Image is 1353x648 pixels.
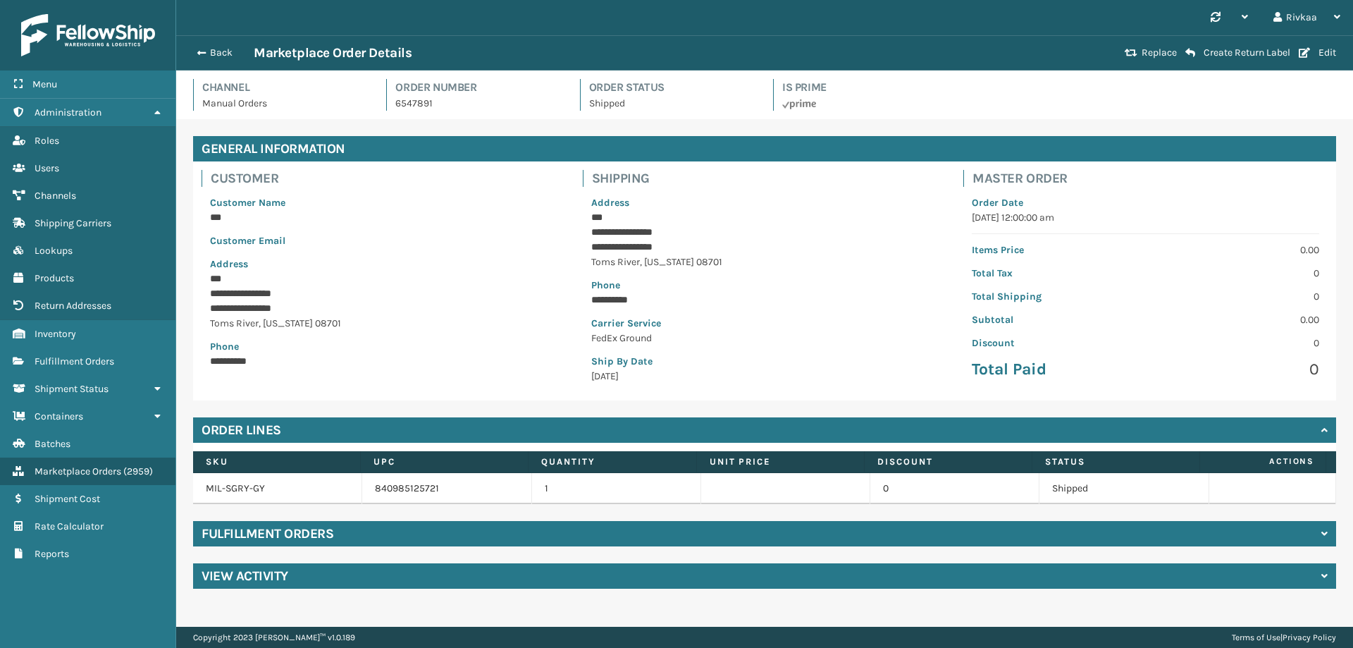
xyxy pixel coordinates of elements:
[1154,312,1319,327] p: 0.00
[972,359,1137,380] p: Total Paid
[877,456,1019,468] label: Discount
[35,162,59,174] span: Users
[541,456,683,468] label: Quantity
[1185,47,1195,59] i: Create Return Label
[1154,359,1319,380] p: 0
[202,79,369,96] h4: Channel
[32,78,57,90] span: Menu
[1154,289,1319,304] p: 0
[1154,336,1319,350] p: 0
[395,79,562,96] h4: Order Number
[35,493,100,505] span: Shipment Cost
[589,79,756,96] h4: Order Status
[254,44,412,61] h3: Marketplace Order Details
[202,96,369,111] p: Manual Orders
[591,197,629,209] span: Address
[782,79,949,96] h4: Is Prime
[189,47,254,59] button: Back
[972,289,1137,304] p: Total Shipping
[592,170,947,187] h4: Shipping
[206,456,347,468] label: SKU
[972,336,1137,350] p: Discount
[193,627,355,648] p: Copyright 2023 [PERSON_NAME]™ v 1.0.189
[1125,48,1137,58] i: Replace
[1154,266,1319,281] p: 0
[123,465,153,477] span: ( 2959 )
[591,255,939,269] p: Toms River , [US_STATE] 08701
[1045,456,1187,468] label: Status
[1120,47,1181,59] button: Replace
[1154,243,1319,257] p: 0.00
[591,369,939,384] p: [DATE]
[710,456,851,468] label: Unit Price
[532,473,701,504] td: 1
[193,136,1336,161] h4: General Information
[870,473,1039,504] td: 0
[35,383,109,395] span: Shipment Status
[362,473,531,504] td: 840985125721
[210,233,557,248] p: Customer Email
[35,328,76,340] span: Inventory
[206,482,265,494] a: MIL-SGRY-GY
[210,316,557,331] p: Toms River , [US_STATE] 08701
[210,258,248,270] span: Address
[21,14,155,56] img: logo
[1232,627,1336,648] div: |
[972,243,1137,257] p: Items Price
[591,316,939,331] p: Carrier Service
[589,96,756,111] p: Shipped
[35,410,83,422] span: Containers
[35,300,111,312] span: Return Addresses
[202,568,288,585] h4: View Activity
[373,456,515,468] label: UPC
[211,170,566,187] h4: Customer
[35,520,104,532] span: Rate Calculator
[1299,48,1310,58] i: Edit
[210,339,557,354] p: Phone
[972,195,1319,210] p: Order Date
[395,96,562,111] p: 6547891
[972,170,1328,187] h4: Master Order
[591,354,939,369] p: Ship By Date
[1295,47,1340,59] button: Edit
[972,312,1137,327] p: Subtotal
[35,217,111,229] span: Shipping Carriers
[35,106,101,118] span: Administration
[1283,632,1336,642] a: Privacy Policy
[35,272,74,284] span: Products
[972,210,1319,225] p: [DATE] 12:00:00 am
[1181,47,1295,59] button: Create Return Label
[35,245,73,257] span: Lookups
[202,422,281,439] h4: Order Lines
[1204,450,1323,473] span: Actions
[972,266,1137,281] p: Total Tax
[591,278,939,293] p: Phone
[591,331,939,346] p: FedEx Ground
[35,465,121,477] span: Marketplace Orders
[210,195,557,210] p: Customer Name
[35,355,114,367] span: Fulfillment Orders
[1039,473,1209,504] td: Shipped
[35,438,70,450] span: Batches
[202,525,333,542] h4: Fulfillment Orders
[35,548,69,560] span: Reports
[1232,632,1280,642] a: Terms of Use
[35,190,76,202] span: Channels
[35,135,59,147] span: Roles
